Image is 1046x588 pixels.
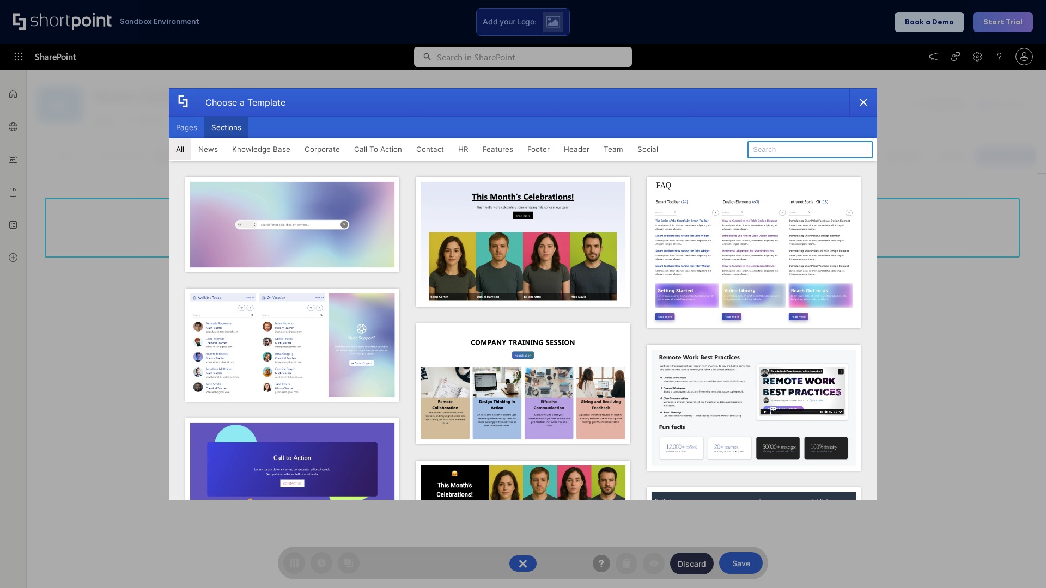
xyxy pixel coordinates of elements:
[520,138,557,160] button: Footer
[557,138,597,160] button: Header
[630,138,665,160] button: Social
[992,536,1046,588] iframe: Chat Widget
[169,117,204,138] button: Pages
[297,138,347,160] button: Corporate
[197,89,285,116] div: Choose a Template
[347,138,409,160] button: Call To Action
[409,138,451,160] button: Contact
[204,117,248,138] button: Sections
[169,138,191,160] button: All
[225,138,297,160] button: Knowledge Base
[169,88,877,500] div: template selector
[451,138,476,160] button: HR
[191,138,225,160] button: News
[747,141,873,158] input: Search
[597,138,630,160] button: Team
[476,138,520,160] button: Features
